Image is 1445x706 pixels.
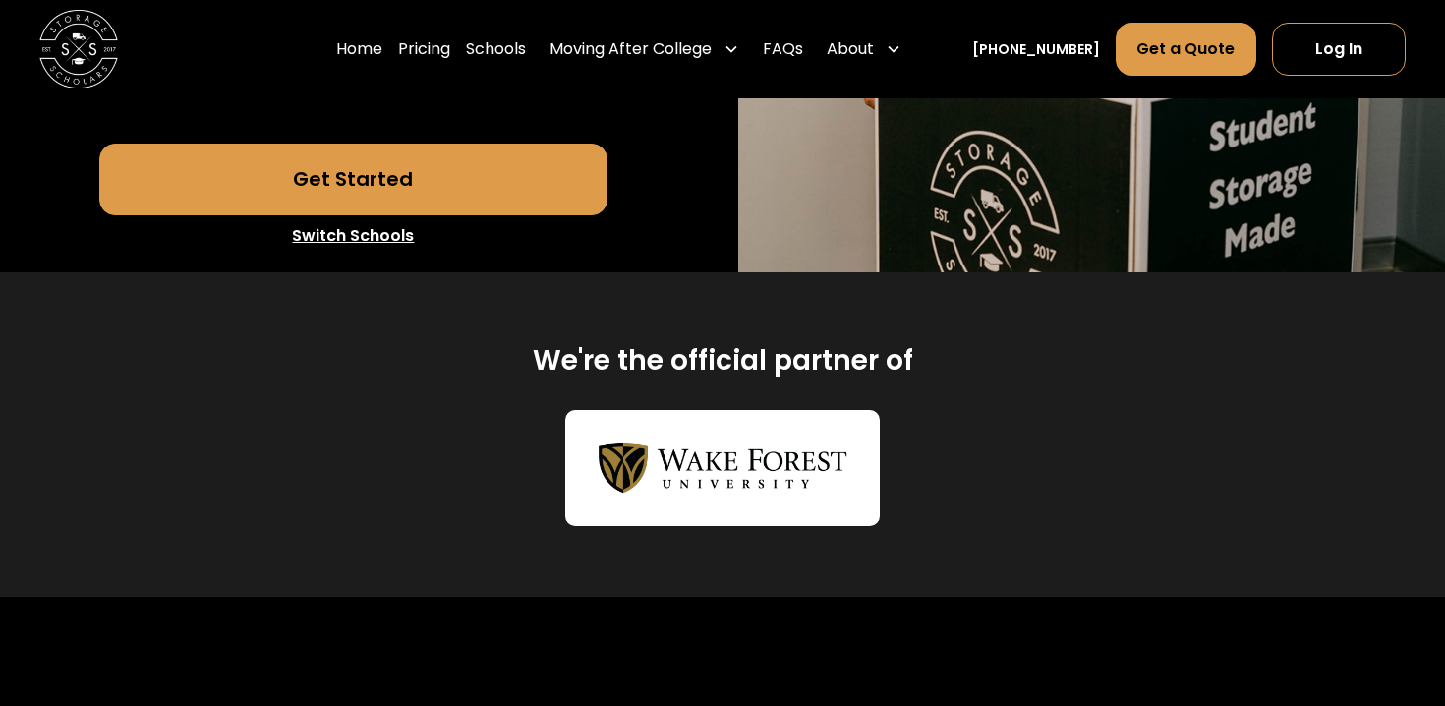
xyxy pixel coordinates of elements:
a: Home [336,22,382,77]
img: Storage Scholars main logo [39,10,118,88]
a: Get Started [99,144,608,214]
a: Get a Quote [1116,23,1255,76]
a: Switch Schools [99,215,608,257]
a: Pricing [398,22,450,77]
div: About [819,22,909,77]
a: Schools [466,22,526,77]
h2: We're the official partner of [533,343,913,380]
a: home [39,10,118,88]
div: Moving After College [549,37,712,61]
a: Log In [1272,23,1406,76]
div: Moving After College [542,22,747,77]
a: FAQs [763,22,803,77]
a: [PHONE_NUMBER] [972,39,1100,60]
div: About [827,37,874,61]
